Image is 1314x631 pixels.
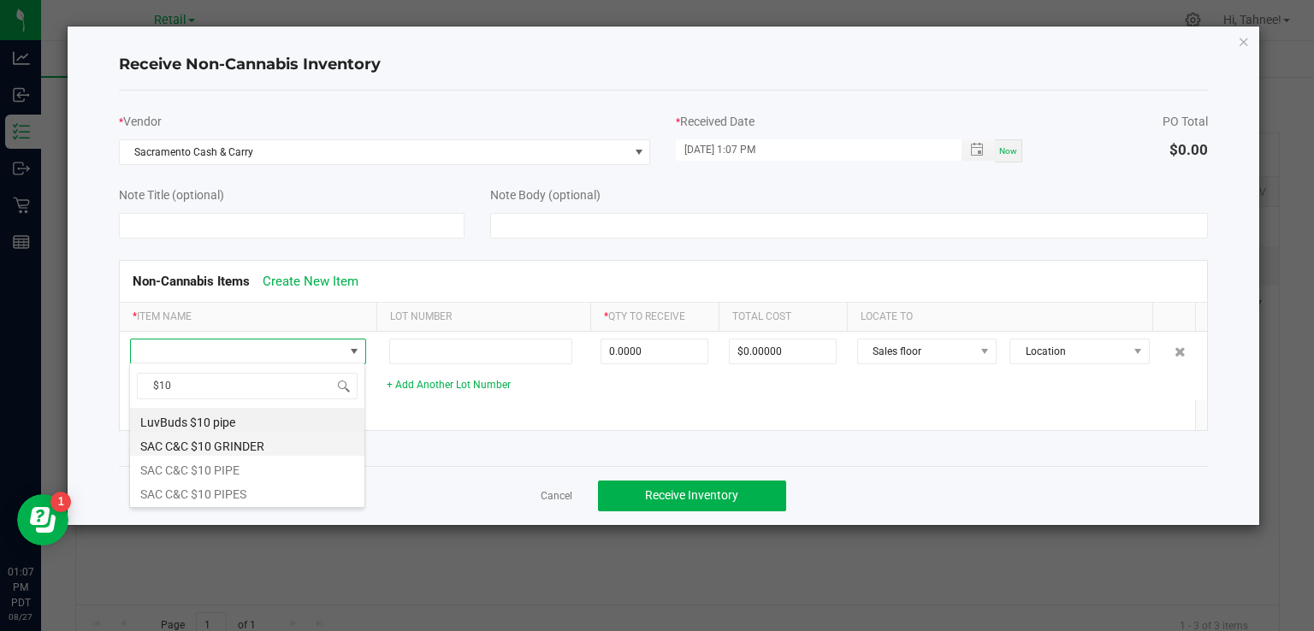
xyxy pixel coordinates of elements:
[120,140,629,164] span: Sacramento Cash & Carry
[676,139,944,161] input: MM/dd/yyyy HH:MM a
[387,379,511,391] a: + Add Another Lot Number
[119,54,1209,76] h4: Receive Non-Cannabis Inventory
[590,303,719,332] th: Qty to Receive
[847,303,1153,332] th: Locate To
[50,492,71,512] iframe: Resource center unread badge
[1169,141,1208,158] span: $0.00
[598,481,786,511] button: Receive Inventory
[645,488,738,502] span: Receive Inventory
[133,274,250,289] span: Non-Cannabis Items
[858,339,975,363] span: Sales floor
[119,186,465,204] div: Note Title (optional)
[17,494,68,545] iframe: Resource center
[541,489,572,504] a: Cancel
[120,303,376,332] th: Item Name
[1010,339,1128,363] span: Location
[719,303,847,332] th: Total Cost
[962,139,995,161] span: Toggle popup
[999,146,1017,156] span: Now
[676,113,1022,131] div: Received Date
[376,303,590,332] th: Lot Number
[119,113,651,131] div: Vendor
[490,186,1208,204] div: Note Body (optional)
[1238,31,1250,51] button: Close
[1009,339,1150,364] span: NO DATA FOUND
[1163,113,1208,131] div: PO Total
[263,274,358,289] a: Create New Item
